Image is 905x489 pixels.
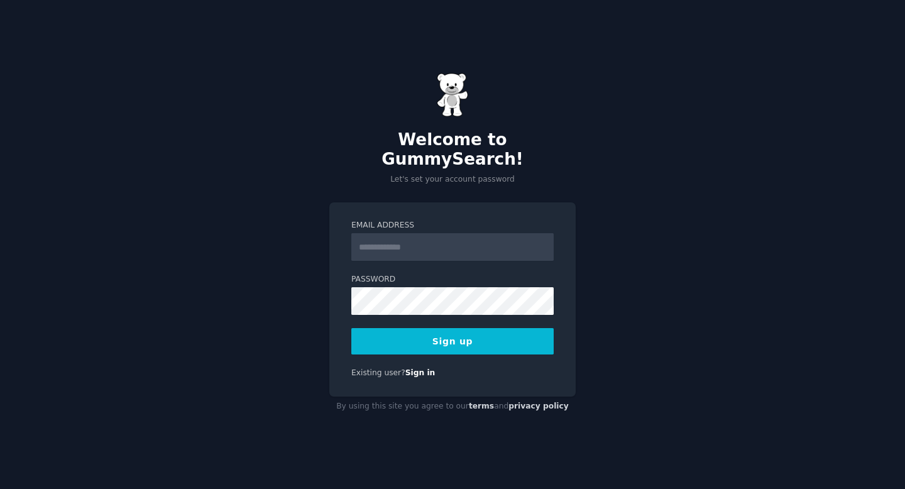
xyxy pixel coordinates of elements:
h2: Welcome to GummySearch! [329,130,576,170]
button: Sign up [351,328,554,354]
a: privacy policy [508,402,569,410]
label: Password [351,274,554,285]
span: Existing user? [351,368,405,377]
p: Let's set your account password [329,174,576,185]
img: Gummy Bear [437,73,468,117]
div: By using this site you agree to our and [329,397,576,417]
a: Sign in [405,368,436,377]
a: terms [469,402,494,410]
label: Email Address [351,220,554,231]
